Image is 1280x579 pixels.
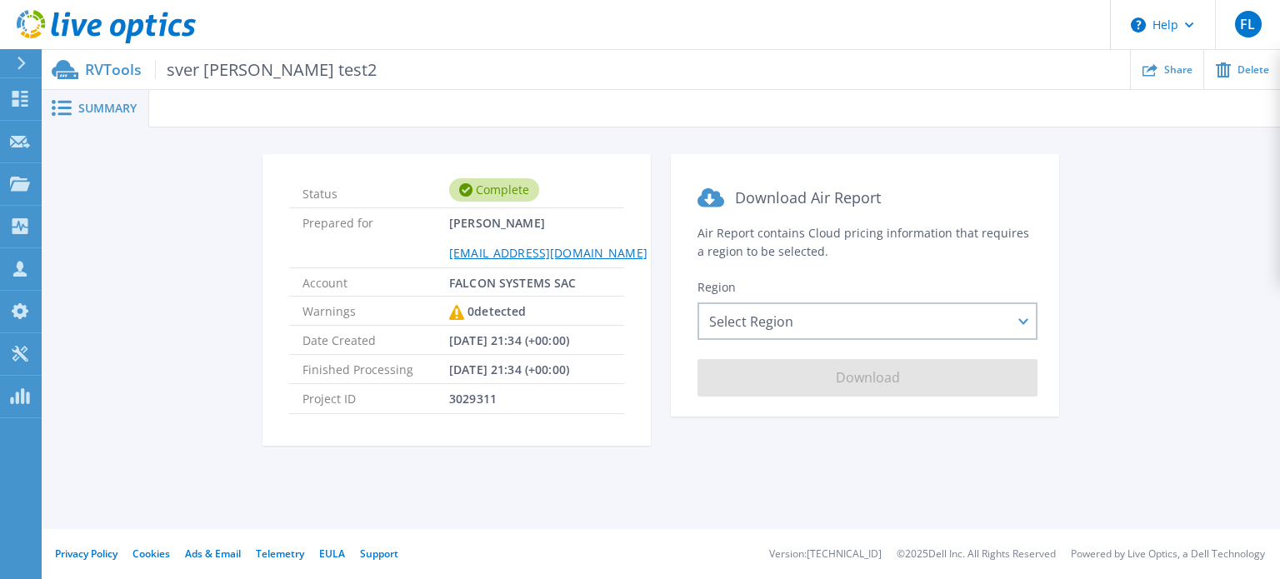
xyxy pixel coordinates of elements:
span: Summary [78,102,137,114]
div: Select Region [697,302,1037,340]
li: Version: [TECHNICAL_ID] [769,549,882,560]
div: 0 detected [449,297,526,327]
a: Cookies [132,547,170,561]
span: Project ID [302,384,449,412]
span: Account [302,268,449,296]
button: Download [697,359,1037,397]
span: Warnings [302,297,449,325]
li: Powered by Live Optics, a Dell Technology [1071,549,1265,560]
span: Finished Processing [302,355,449,383]
span: [DATE] 21:34 (+00:00) [449,326,569,354]
span: 3029311 [449,384,497,412]
span: [PERSON_NAME] [449,208,647,267]
p: RVTools [85,60,377,79]
span: [DATE] 21:34 (+00:00) [449,355,569,383]
span: sver [PERSON_NAME] test2 [155,60,377,79]
a: Ads & Email [185,547,241,561]
span: FL [1240,17,1255,31]
span: Download Air Report [735,187,881,207]
span: Prepared for [302,208,449,267]
span: Delete [1237,65,1269,75]
a: Privacy Policy [55,547,117,561]
span: Share [1164,65,1192,75]
span: Date Created [302,326,449,354]
span: FALCON SYSTEMS SAC [449,268,577,296]
span: Region [697,279,736,295]
a: Telemetry [256,547,304,561]
div: Complete [449,178,539,202]
a: Support [360,547,398,561]
span: Status [302,179,449,201]
li: © 2025 Dell Inc. All Rights Reserved [897,549,1056,560]
a: EULA [319,547,345,561]
a: [EMAIL_ADDRESS][DOMAIN_NAME] [449,245,647,261]
span: Air Report contains Cloud pricing information that requires a region to be selected. [697,225,1029,259]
